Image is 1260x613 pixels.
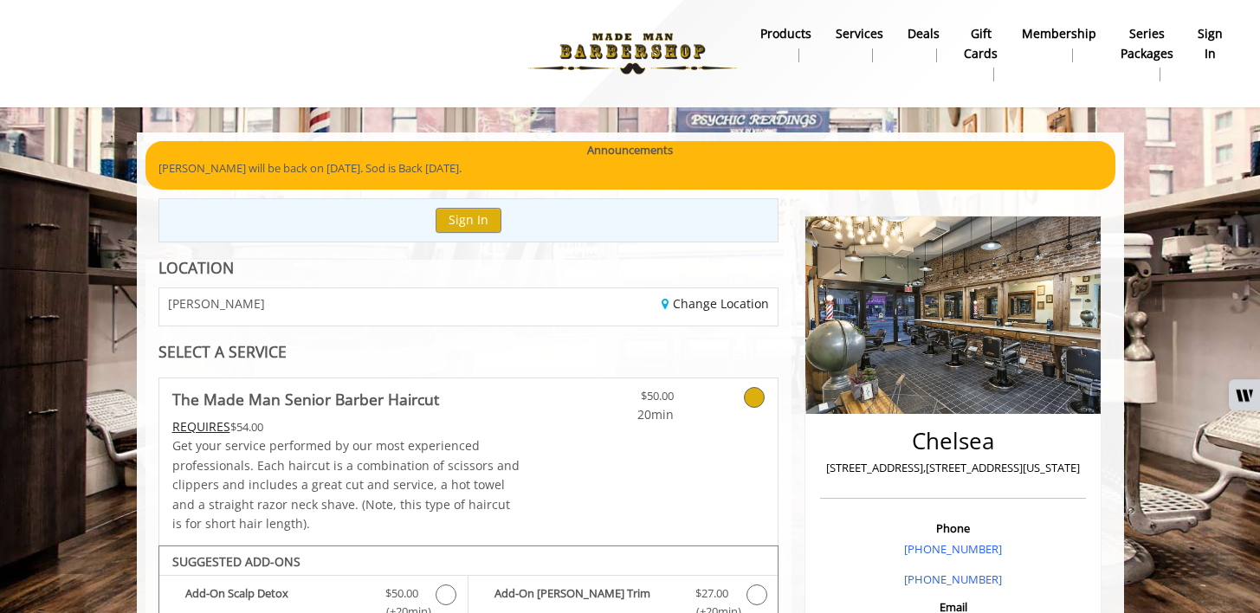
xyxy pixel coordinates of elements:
[1186,22,1235,67] a: sign insign in
[1022,24,1096,43] b: Membership
[158,159,1102,177] p: [PERSON_NAME] will be back on [DATE]. Sod is Back [DATE].
[172,387,439,411] b: The Made Man Senior Barber Haircut
[172,417,520,436] div: $54.00
[695,584,728,603] span: $27.00
[1108,22,1186,86] a: Series packagesSeries packages
[824,429,1082,454] h2: Chelsea
[760,24,811,43] b: products
[587,141,673,159] b: Announcements
[895,22,952,67] a: DealsDeals
[158,344,779,360] div: SELECT A SERVICE
[904,541,1002,557] a: [PHONE_NUMBER]
[662,295,769,312] a: Change Location
[1010,22,1108,67] a: MembershipMembership
[572,378,674,424] a: $50.00
[964,24,998,63] b: gift cards
[168,297,265,310] span: [PERSON_NAME]
[824,22,895,67] a: ServicesServices
[158,257,234,278] b: LOCATION
[748,22,824,67] a: Productsproducts
[436,208,501,233] button: Sign In
[1198,24,1223,63] b: sign in
[385,584,418,603] span: $50.00
[172,553,300,570] b: SUGGESTED ADD-ONS
[572,405,674,424] span: 20min
[1121,24,1173,63] b: Series packages
[904,571,1002,587] a: [PHONE_NUMBER]
[824,522,1082,534] h3: Phone
[172,436,520,533] p: Get your service performed by our most experienced professionals. Each haircut is a combination o...
[824,601,1082,613] h3: Email
[824,459,1082,477] p: [STREET_ADDRESS],[STREET_ADDRESS][US_STATE]
[952,22,1010,86] a: Gift cardsgift cards
[514,6,752,101] img: Made Man Barbershop logo
[836,24,883,43] b: Services
[908,24,940,43] b: Deals
[172,418,230,435] span: This service needs some Advance to be paid before we block your appointment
